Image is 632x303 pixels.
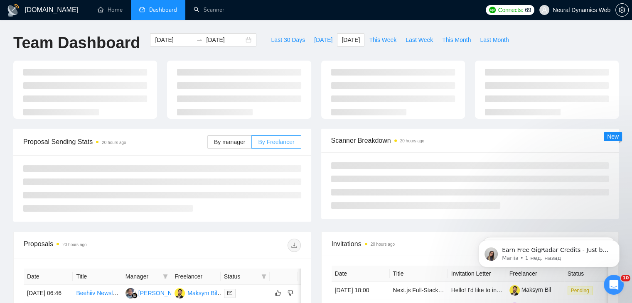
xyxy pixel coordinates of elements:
[621,275,630,281] span: 10
[206,35,244,44] input: End date
[442,35,471,44] span: This Month
[132,293,138,298] img: gigradar-bm.png
[149,6,177,13] span: Dashboard
[175,289,217,296] a: MBMaksym Bil
[489,7,496,13] img: upwork-logo.png
[568,287,596,293] a: Pending
[122,269,171,285] th: Manager
[266,33,310,46] button: Last 30 Days
[155,35,193,44] input: Start date
[466,222,632,281] iframe: Intercom notifications сообщение
[525,5,531,15] span: 69
[616,7,628,13] span: setting
[62,242,86,247] time: 20 hours ago
[214,139,245,145] span: By manager
[393,287,564,293] a: Next.js Full-Stack: Contact Form + Booking (GTM), Attribution & A/
[125,289,186,296] a: AS[PERSON_NAME]
[615,3,629,17] button: setting
[371,242,395,247] time: 20 hours ago
[406,35,433,44] span: Last Week
[76,290,170,296] a: Beehiiv Newsletter Website Creation
[390,282,448,299] td: Next.js Full-Stack: Contact Form + Booking (GTM), Attribution & A/
[285,288,295,298] button: dislike
[331,135,609,146] span: Scanner Breakdown
[24,239,162,252] div: Proposals
[261,274,266,279] span: filter
[332,282,390,299] td: [DATE] 18:00
[332,239,609,249] span: Invitations
[541,7,547,13] span: user
[604,275,624,295] iframe: Intercom live chat
[196,37,203,43] span: swap-right
[332,266,390,282] th: Date
[275,290,281,296] span: like
[273,288,283,298] button: like
[509,285,520,296] img: c1AlYDFYbuxMHegs0NCa8Xv8HliH1CzkfE6kDB-pnfyy_5Yrd6IxOiw9sHaUmVfAsS
[337,33,364,46] button: [DATE]
[475,33,513,46] button: Last Month
[73,285,122,302] td: Beehiiv Newsletter Website Creation
[23,137,207,147] span: Proposal Sending Stats
[390,266,448,282] th: Title
[175,288,185,298] img: MB
[438,33,475,46] button: This Month
[509,286,551,293] a: Maksym Bil
[13,33,140,53] h1: Team Dashboard
[7,4,20,17] img: logo
[227,291,232,296] span: mail
[364,33,401,46] button: This Week
[271,35,305,44] span: Last 30 Days
[163,274,168,279] span: filter
[102,140,126,145] time: 20 hours ago
[73,269,122,285] th: Title
[138,288,186,298] div: [PERSON_NAME]
[314,35,332,44] span: [DATE]
[498,5,523,15] span: Connects:
[615,7,629,13] a: setting
[480,35,509,44] span: Last Month
[139,7,145,12] span: dashboard
[258,139,294,145] span: By Freelancer
[568,286,593,295] span: Pending
[196,37,203,43] span: to
[125,272,160,281] span: Manager
[24,269,73,285] th: Date
[342,35,360,44] span: [DATE]
[125,288,136,298] img: AS
[24,285,73,302] td: [DATE] 06:46
[194,6,224,13] a: searchScanner
[98,6,123,13] a: homeHome
[224,272,258,281] span: Status
[260,270,268,283] span: filter
[288,290,293,296] span: dislike
[310,33,337,46] button: [DATE]
[401,33,438,46] button: Last Week
[161,270,170,283] span: filter
[171,269,220,285] th: Freelancer
[607,133,619,140] span: New
[448,266,506,282] th: Invitation Letter
[400,139,424,143] time: 20 hours ago
[369,35,396,44] span: This Week
[187,288,217,298] div: Maksym Bil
